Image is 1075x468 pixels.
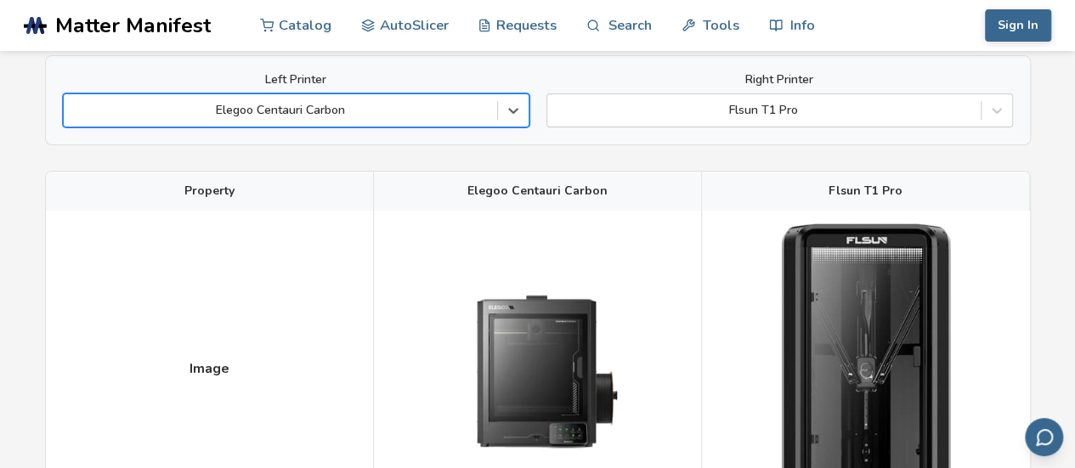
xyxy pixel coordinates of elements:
[467,184,608,198] span: Elegoo Centauri Carbon
[63,73,529,87] label: Left Printer
[184,184,235,198] span: Property
[1025,418,1063,456] button: Send feedback via email
[190,361,229,376] span: Image
[829,184,902,198] span: Flsun T1 Pro
[452,273,622,468] img: Elegoo Centauri Carbon
[985,9,1051,42] button: Sign In
[546,73,1013,87] label: Right Printer
[55,14,211,37] span: Matter Manifest
[556,104,559,117] input: Flsun T1 Pro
